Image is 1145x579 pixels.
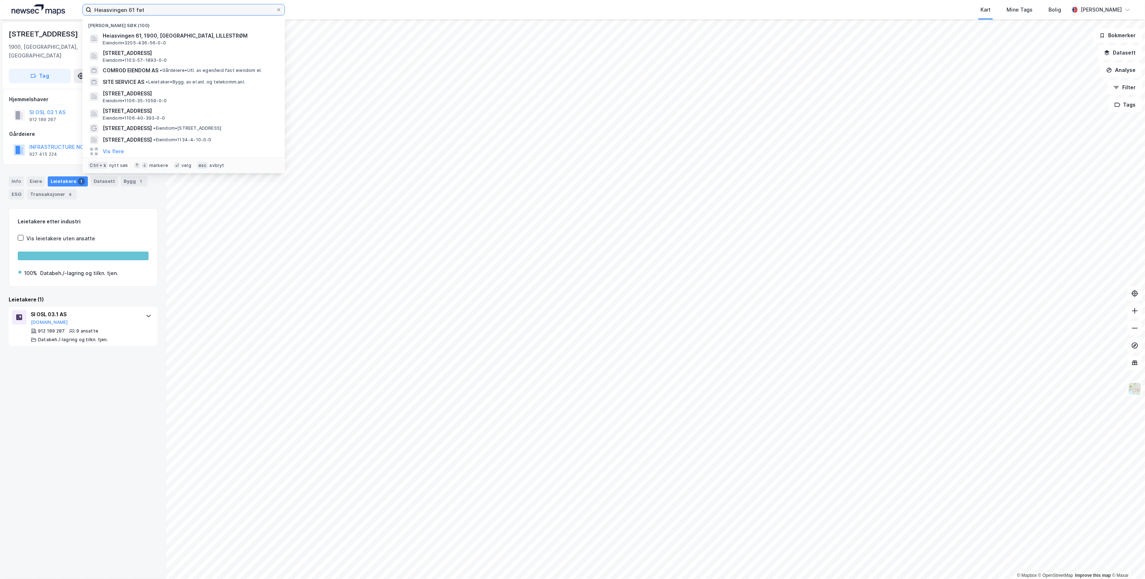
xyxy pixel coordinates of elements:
[9,130,157,138] div: Gårdeiere
[38,328,65,334] div: 912 189 287
[31,310,138,319] div: SI OSL 03.1 AS
[9,95,157,104] div: Hjemmelshaver
[9,295,158,304] div: Leietakere (1)
[103,66,158,75] span: COMROD EIENDOM AS
[197,162,208,169] div: esc
[9,176,24,186] div: Info
[103,147,124,156] button: Vis flere
[103,115,165,121] span: Eiendom • 1106-40-393-0-0
[91,176,118,186] div: Datasett
[137,178,145,185] div: 1
[9,43,115,60] div: 1900, [GEOGRAPHIC_DATA], [GEOGRAPHIC_DATA]
[29,151,57,157] div: 927 415 224
[1109,544,1145,579] iframe: Chat Widget
[1081,5,1122,14] div: [PERSON_NAME]
[27,189,77,200] div: Transaksjoner
[109,163,128,168] div: nytt søk
[12,4,65,15] img: logo.a4113a55bc3d86da70a041830d287a7e.svg
[67,191,74,198] div: 4
[27,176,45,186] div: Eiere
[48,176,88,186] div: Leietakere
[1075,573,1111,578] a: Improve this map
[1108,98,1142,112] button: Tags
[103,136,152,144] span: [STREET_ADDRESS]
[980,5,991,14] div: Kart
[78,178,85,185] div: 1
[40,269,118,278] div: Databeh./-lagring og tilkn. tjen.
[146,79,245,85] span: Leietaker • Bygg. av el.anl. og telekomm.anl.
[121,176,148,186] div: Bygg
[18,217,149,226] div: Leietakere etter industri
[146,79,148,85] span: •
[103,124,152,133] span: [STREET_ADDRESS]
[26,234,95,243] div: Vis leietakere uten ansatte
[103,78,144,86] span: SITE SERVICE AS
[1007,5,1033,14] div: Mine Tags
[1093,28,1142,43] button: Bokmerker
[91,4,276,15] input: Søk på adresse, matrikkel, gårdeiere, leietakere eller personer
[1098,46,1142,60] button: Datasett
[103,98,167,104] span: Eiendom • 1106-35-1059-0-0
[1100,63,1142,77] button: Analyse
[1017,573,1037,578] a: Mapbox
[82,17,285,30] div: [PERSON_NAME] søk (100)
[88,162,108,169] div: Ctrl + k
[209,163,224,168] div: avbryt
[24,269,37,278] div: 100%
[153,125,155,131] span: •
[1038,573,1073,578] a: OpenStreetMap
[103,107,276,115] span: [STREET_ADDRESS]
[153,137,155,142] span: •
[9,28,80,40] div: [STREET_ADDRESS]
[29,117,56,123] div: 912 189 287
[1109,544,1145,579] div: Kontrollprogram for chat
[1128,382,1142,396] img: Z
[9,69,71,83] button: Tag
[1048,5,1061,14] div: Bolig
[160,68,262,73] span: Gårdeiere • Utl. av egen/leid fast eiendom el.
[103,31,276,40] span: Heiasvingen 61, 1900, [GEOGRAPHIC_DATA], LILLESTRØM
[103,49,276,57] span: [STREET_ADDRESS]
[153,137,211,143] span: Eiendom • 1134-4-10-0-0
[103,40,166,46] span: Eiendom • 3205-436-56-0-0
[181,163,191,168] div: velg
[153,125,221,131] span: Eiendom • [STREET_ADDRESS]
[103,57,167,63] span: Eiendom • 1103-57-1893-0-0
[31,319,68,325] button: [DOMAIN_NAME]
[160,68,162,73] span: •
[38,337,108,343] div: Databeh./-lagring og tilkn. tjen.
[103,89,276,98] span: [STREET_ADDRESS]
[1107,80,1142,95] button: Filter
[149,163,168,168] div: markere
[76,328,98,334] div: 9 ansatte
[9,189,24,200] div: ESG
